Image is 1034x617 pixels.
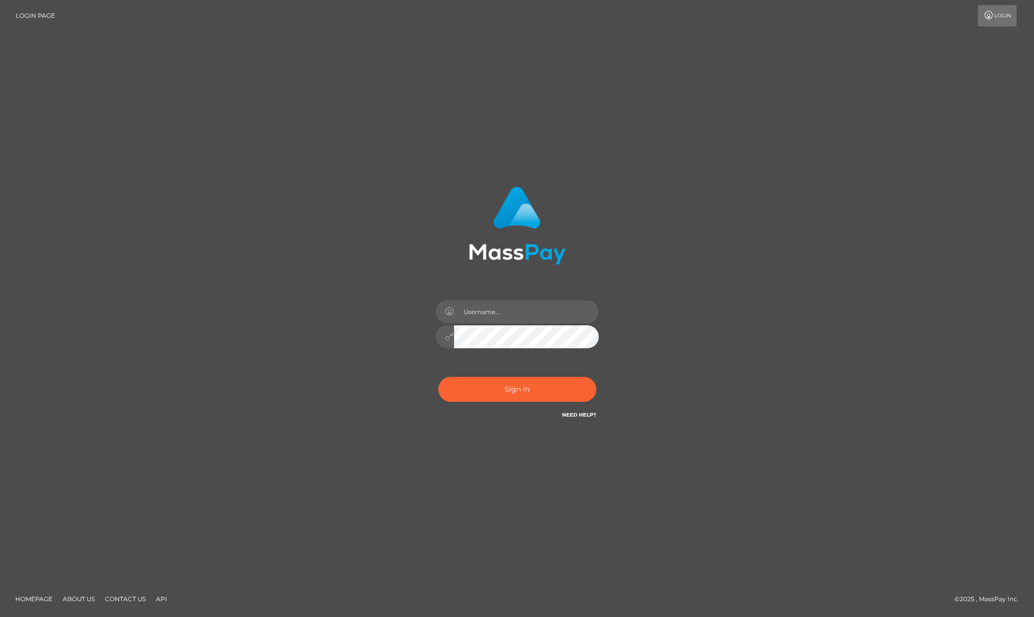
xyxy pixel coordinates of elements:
button: Sign in [438,377,596,402]
a: API [152,591,171,607]
a: Contact Us [101,591,150,607]
a: Login Page [16,5,55,27]
a: About Us [59,591,99,607]
a: Need Help? [562,412,596,418]
div: © 2025 , MassPay Inc. [955,594,1026,605]
input: Username... [454,300,599,323]
a: Homepage [11,591,57,607]
a: Login [978,5,1017,27]
img: MassPay Login [469,187,566,265]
